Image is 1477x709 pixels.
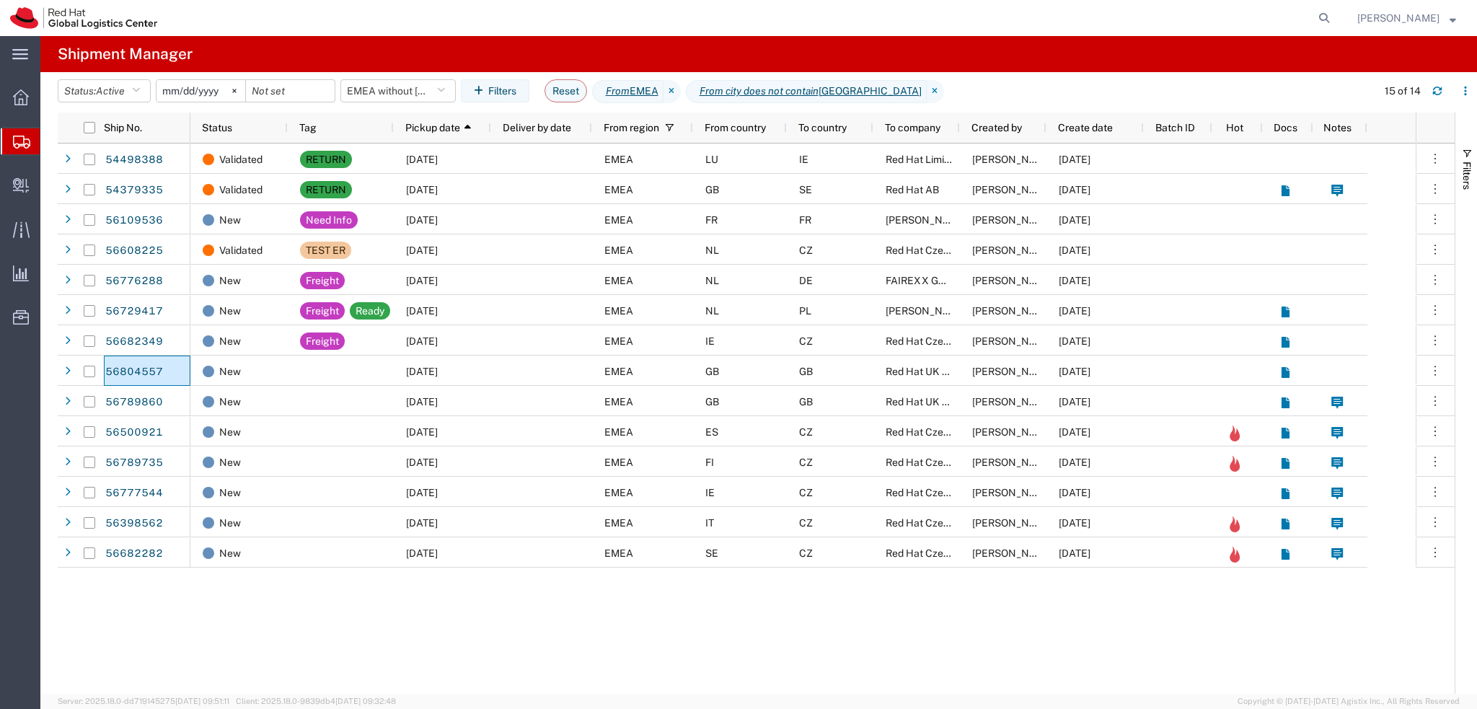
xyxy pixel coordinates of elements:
[1357,10,1439,26] span: Filip Moravec
[1059,335,1090,347] span: 09/02/2025
[604,245,633,256] span: EMEA
[705,457,714,468] span: FI
[219,538,241,568] span: New
[972,547,1054,559] span: Shatha Al Sadeq
[604,426,633,438] span: EMEA
[406,305,438,317] span: 09/10/2025
[705,154,718,165] span: LU
[799,366,813,377] span: GB
[798,122,847,133] span: To country
[406,487,438,498] span: 09/17/2025
[705,245,719,256] span: NL
[972,457,1054,468] span: Abdiel Janulgue
[1226,122,1243,133] span: Hot
[705,122,766,133] span: From country
[105,391,164,414] a: 56789860
[1274,122,1297,133] span: Docs
[1059,154,1090,165] span: 01/28/2025
[799,275,813,286] span: DE
[885,122,940,133] span: To company
[799,396,813,408] span: GB
[972,154,1054,165] span: Sona Mala
[219,205,241,235] span: New
[886,396,976,408] span: Red Hat UK Limited
[886,214,968,226] span: Riadh Hamdi
[799,154,808,165] span: IE
[1385,84,1421,99] div: 15 of 14
[604,517,633,529] span: EMEA
[604,487,633,498] span: EMEA
[202,122,232,133] span: Status
[156,80,245,102] input: Not set
[406,426,438,438] span: 09/16/2025
[356,302,384,320] div: Ready
[1059,457,1090,468] span: 09/11/2025
[799,517,813,529] span: CZ
[700,84,819,99] i: From city does not contain
[705,517,714,529] span: IT
[604,184,633,195] span: EMEA
[503,122,571,133] span: Deliver by date
[886,457,977,468] span: Red Hat Czech s.r.o.
[799,245,813,256] span: CZ
[105,149,164,172] a: 54498388
[299,122,317,133] span: Tag
[1059,184,1090,195] span: 01/16/2025
[406,184,438,195] span: 03/31/2025
[972,396,1054,408] span: Amanda Coundon
[799,426,813,438] span: CZ
[886,184,939,195] span: Red Hat AB
[705,275,719,286] span: NL
[219,265,241,296] span: New
[105,512,164,535] a: 56398562
[58,79,151,102] button: Status:Active
[1323,122,1352,133] span: Notes
[219,235,263,265] span: Validated
[1238,695,1460,708] span: Copyright © [DATE]-[DATE] Agistix Inc., All Rights Reserved
[705,305,719,317] span: NL
[461,79,529,102] button: Filters
[604,275,633,286] span: EMEA
[219,356,241,387] span: New
[604,122,659,133] span: From region
[1059,426,1090,438] span: 08/14/2025
[306,333,339,350] div: Freight
[886,154,959,165] span: Red Hat Limited
[105,330,164,353] a: 56682349
[592,80,663,103] span: From EMEA
[406,366,438,377] span: 09/15/2025
[886,305,968,317] span: Maciej Curylo
[306,181,346,198] div: RETURN
[886,366,976,377] span: Red Hat UK Limited
[105,361,164,384] a: 56804557
[219,447,241,477] span: New
[219,144,263,175] span: Validated
[340,79,456,102] button: EMEA without [GEOGRAPHIC_DATA]
[886,547,977,559] span: Red Hat Czech s.r.o.
[886,487,977,498] span: Red Hat Czech s.r.o.
[175,697,229,705] span: [DATE] 09:51:11
[236,697,396,705] span: Client: 2025.18.0-9839db4
[705,366,719,377] span: GB
[606,84,630,99] i: From
[705,214,718,226] span: FR
[105,452,164,475] a: 56789735
[604,396,633,408] span: EMEA
[972,184,1054,195] span: Sona Mala
[58,697,229,705] span: Server: 2025.18.0-dd719145275
[219,508,241,538] span: New
[799,457,813,468] span: CZ
[105,209,164,232] a: 56109536
[972,275,1054,286] span: Filip Moravec
[104,122,142,133] span: Ship No.
[972,366,1054,377] span: Chloe Allen
[1059,214,1090,226] span: 07/07/2025
[105,300,164,323] a: 56729417
[799,305,811,317] span: PL
[10,7,157,29] img: logo
[1357,9,1457,27] button: [PERSON_NAME]
[886,517,977,529] span: Red Hat Czech s.r.o.
[306,302,339,320] div: Freight
[972,214,1054,226] span: Filip Lizuch
[886,426,977,438] span: Red Hat Czech s.r.o.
